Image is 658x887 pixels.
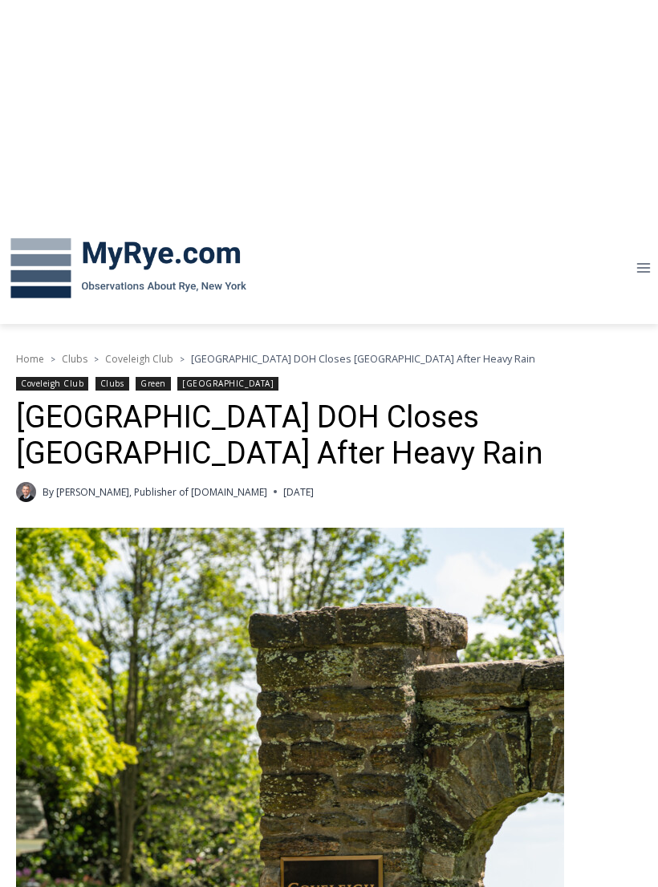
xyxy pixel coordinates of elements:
a: Coveleigh Club [105,352,173,366]
a: Coveleigh Club [16,377,88,391]
nav: Breadcrumbs [16,350,642,367]
span: [GEOGRAPHIC_DATA] DOH Closes [GEOGRAPHIC_DATA] After Heavy Rain [191,351,535,366]
span: > [51,354,55,365]
h1: [GEOGRAPHIC_DATA] DOH Closes [GEOGRAPHIC_DATA] After Heavy Rain [16,399,642,472]
button: Open menu [628,256,658,281]
a: Home [16,352,44,366]
a: Clubs [95,377,129,391]
a: Green [136,377,171,391]
span: By [43,484,54,500]
a: [GEOGRAPHIC_DATA] [177,377,278,391]
a: [PERSON_NAME], Publisher of [DOMAIN_NAME] [56,485,267,499]
span: > [94,354,99,365]
time: [DATE] [283,484,314,500]
a: Clubs [62,352,87,366]
a: Author image [16,482,36,502]
span: > [180,354,185,365]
